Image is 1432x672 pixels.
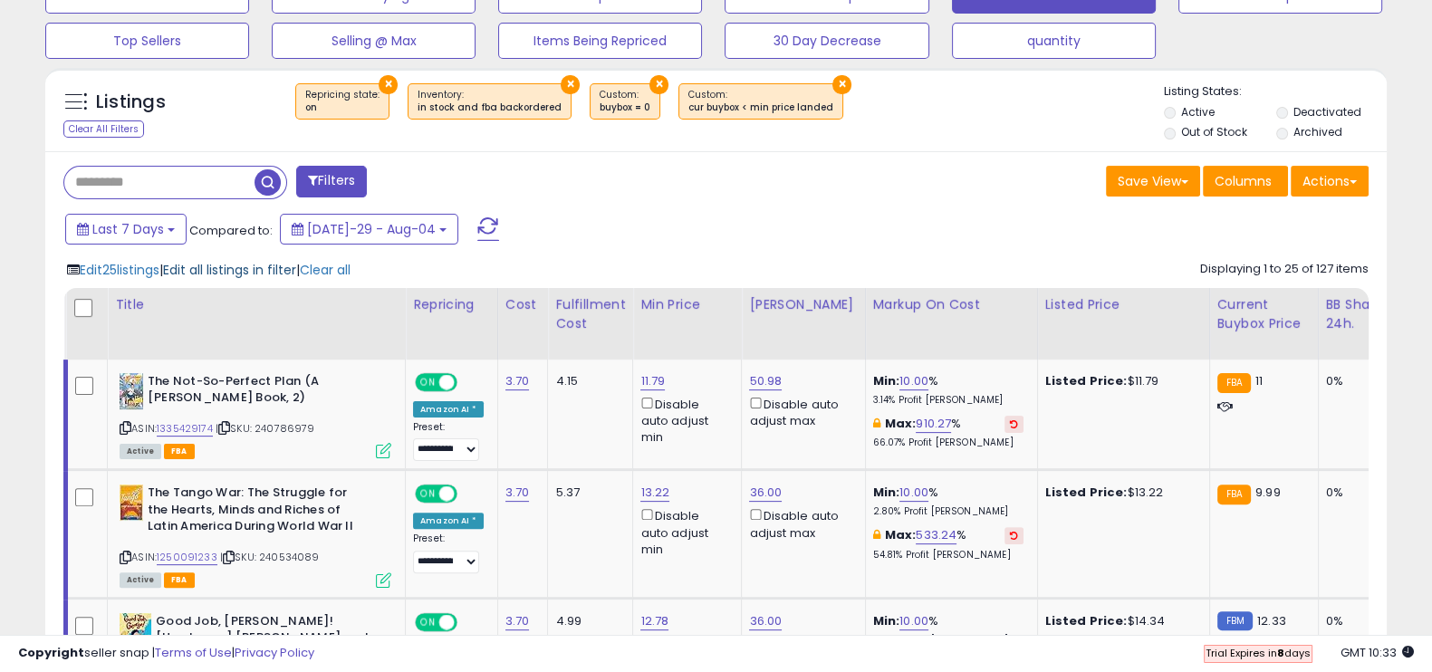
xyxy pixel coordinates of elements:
[640,484,669,502] a: 13.22
[885,526,917,543] b: Max:
[120,613,151,649] img: 51TJakJWzEL._SL40_.jpg
[1291,166,1369,197] button: Actions
[455,486,484,502] span: OFF
[1217,373,1251,393] small: FBA
[1217,295,1311,333] div: Current Buybox Price
[1215,172,1272,190] span: Columns
[873,437,1024,449] p: 66.07% Profit [PERSON_NAME]
[899,612,928,630] a: 10.00
[163,261,296,279] span: Edit all listings in filter
[873,612,900,629] b: Min:
[640,372,665,390] a: 11.79
[1326,485,1386,501] div: 0%
[1206,646,1311,660] span: Trial Expires in days
[164,572,195,588] span: FBA
[1045,485,1196,501] div: $13.22
[725,23,928,59] button: 30 Day Decrease
[873,295,1030,314] div: Markup on Cost
[688,101,833,114] div: cur buybox < min price landed
[120,485,391,585] div: ASIN:
[1045,373,1196,389] div: $11.79
[1293,104,1361,120] label: Deactivated
[45,23,249,59] button: Top Sellers
[216,421,315,436] span: | SKU: 240786979
[18,645,314,662] div: seller snap | |
[1200,261,1369,278] div: Displaying 1 to 25 of 127 items
[873,549,1024,562] p: 54.81% Profit [PERSON_NAME]
[1181,104,1215,120] label: Active
[92,220,164,238] span: Last 7 Days
[873,372,900,389] b: Min:
[899,372,928,390] a: 10.00
[379,75,398,94] button: ×
[505,612,530,630] a: 3.70
[1217,611,1253,630] small: FBM
[455,374,484,389] span: OFF
[1326,613,1386,629] div: 0%
[498,23,702,59] button: Items Being Repriced
[1045,372,1128,389] b: Listed Price:
[120,572,161,588] span: All listings currently available for purchase on Amazon
[600,101,650,114] div: buybox = 0
[749,295,857,314] div: [PERSON_NAME]
[561,75,580,94] button: ×
[65,214,187,245] button: Last 7 Days
[688,88,833,115] span: Custom:
[916,526,956,544] a: 533.24
[148,373,368,411] b: The Not-So-Perfect Plan (A [PERSON_NAME] Book, 2)
[640,394,727,446] div: Disable auto adjust min
[120,373,391,457] div: ASIN:
[157,550,217,565] a: 1250091233
[272,23,476,59] button: Selling @ Max
[120,444,161,459] span: All listings currently available for purchase on Amazon
[865,288,1037,360] th: The percentage added to the cost of goods (COGS) that forms the calculator for Min & Max prices.
[1257,612,1286,629] span: 12.33
[157,421,213,437] a: 1335429174
[555,373,619,389] div: 4.15
[916,415,951,433] a: 910.27
[189,222,273,239] span: Compared to:
[873,505,1024,518] p: 2.80% Profit [PERSON_NAME]
[1045,612,1128,629] b: Listed Price:
[413,295,490,314] div: Repricing
[300,261,351,279] span: Clear all
[80,261,159,279] span: Edit 25 listings
[413,421,484,462] div: Preset:
[1203,166,1288,197] button: Columns
[1255,484,1281,501] span: 9.99
[418,88,562,115] span: Inventory :
[1293,124,1342,139] label: Archived
[952,23,1156,59] button: quantity
[873,394,1024,407] p: 3.14% Profit [PERSON_NAME]
[873,485,1024,518] div: %
[418,101,562,114] div: in stock and fba backordered
[417,614,439,629] span: ON
[413,533,484,573] div: Preset:
[873,613,1024,647] div: %
[1277,646,1284,660] b: 8
[1255,372,1263,389] span: 11
[413,513,484,529] div: Amazon AI *
[899,484,928,502] a: 10.00
[1164,83,1387,101] p: Listing States:
[555,295,625,333] div: Fulfillment Cost
[749,394,851,429] div: Disable auto adjust max
[1045,484,1128,501] b: Listed Price:
[235,644,314,661] a: Privacy Policy
[749,505,851,541] div: Disable auto adjust max
[1045,295,1202,314] div: Listed Price
[749,612,782,630] a: 36.00
[749,484,782,502] a: 36.00
[164,444,195,459] span: FBA
[1217,485,1251,504] small: FBA
[640,505,727,558] div: Disable auto adjust min
[18,644,84,661] strong: Copyright
[1181,124,1247,139] label: Out of Stock
[305,101,380,114] div: on
[873,527,1024,561] div: %
[873,416,1024,449] div: %
[1341,644,1414,661] span: 2025-08-12 10:33 GMT
[96,90,166,115] h5: Listings
[1106,166,1200,197] button: Save View
[307,220,436,238] span: [DATE]-29 - Aug-04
